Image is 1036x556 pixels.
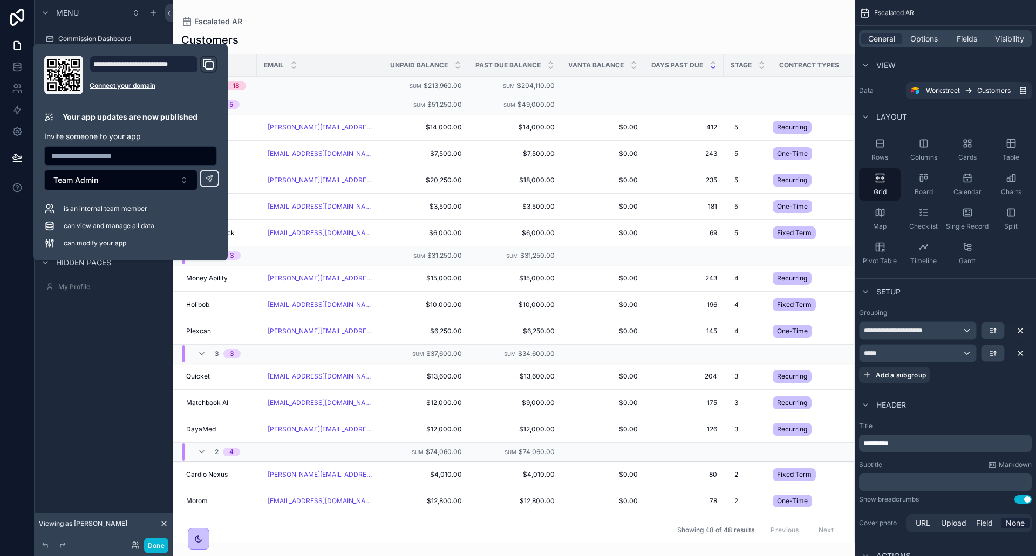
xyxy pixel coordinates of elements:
[773,492,840,510] a: One-Time
[475,327,555,335] a: $6,250.00
[215,448,219,456] span: 2
[777,274,807,283] span: Recurring
[1004,222,1018,231] span: Split
[568,372,638,381] a: $0.00
[859,308,887,317] label: Grouping
[988,461,1032,469] a: Markdown
[186,470,250,479] a: Cardio Nexus
[859,237,901,270] button: Pivot Table
[410,83,421,89] small: Sum
[777,497,808,505] span: One-Time
[268,300,372,309] a: [EMAIL_ADDRESS][DOMAIN_NAME]
[730,421,766,438] a: 3
[426,349,462,358] span: $37,600.00
[58,283,164,291] label: My Profile
[186,327,211,335] span: Plexcan
[773,145,840,162] a: One-Time
[568,229,638,237] span: $0.00
[475,372,555,381] span: $13,600.00
[427,100,462,108] span: $51,250.00
[186,497,250,505] a: Motom
[777,149,808,158] span: One-Time
[186,497,208,505] span: Motom
[876,400,906,410] span: Header
[268,202,372,211] a: [EMAIL_ADDRESS][DOMAIN_NAME]
[651,300,717,309] span: 196
[777,176,807,184] span: Recurring
[651,123,717,132] a: 412
[773,270,840,287] a: Recurring
[734,470,738,479] span: 2
[390,372,462,381] a: $13,600.00
[475,149,555,158] span: $7,500.00
[517,100,555,108] span: $49,000.00
[390,470,462,479] a: $4,010.00
[777,425,807,434] span: Recurring
[233,81,240,90] div: 18
[390,327,462,335] a: $6,250.00
[390,274,462,283] span: $15,000.00
[475,399,555,407] span: $9,000.00
[910,153,937,162] span: Columns
[915,188,933,196] span: Board
[186,470,228,479] span: Cardio Nexus
[186,399,250,407] a: Matchbook AI
[730,492,766,510] a: 2
[859,473,1032,491] div: scrollable content
[651,372,717,381] a: 204
[859,461,882,469] label: Subtitle
[651,229,717,237] a: 69
[475,123,555,132] span: $14,000.00
[44,131,217,142] p: Invite someone to your app
[903,203,944,235] button: Checklist
[651,149,717,158] a: 243
[268,176,372,184] a: [PERSON_NAME][EMAIL_ADDRESS][PERSON_NAME][DOMAIN_NAME]
[777,229,812,237] span: Fixed Term
[651,399,717,407] a: 175
[874,188,887,196] span: Grid
[475,61,541,70] span: Past Due Balance
[651,61,703,70] span: Days Past Due
[876,371,926,379] span: Add a subgroup
[64,204,147,213] span: is an internal team member
[186,372,210,381] span: Quicket
[651,497,717,505] span: 78
[651,470,717,479] span: 80
[518,349,555,358] span: $34,600.00
[390,399,462,407] span: $12,000.00
[390,176,462,184] span: $20,250.00
[90,81,217,90] a: Connect your domain
[263,270,377,287] a: [PERSON_NAME][EMAIL_ADDRESS][DOMAIN_NAME]
[475,497,555,505] span: $12,800.00
[412,351,424,357] small: Sum
[773,466,840,483] a: Fixed Term
[63,112,197,122] p: Your app updates are now published
[186,300,250,309] a: Holibob
[568,274,638,283] span: $0.00
[263,296,377,313] a: [EMAIL_ADDRESS][DOMAIN_NAME]
[958,153,977,162] span: Cards
[777,470,812,479] span: Fixed Term
[730,119,766,136] a: 5
[651,327,717,335] span: 145
[475,470,555,479] a: $4,010.00
[730,145,766,162] a: 5
[859,168,901,201] button: Grid
[946,237,988,270] button: Gantt
[390,149,462,158] span: $7,500.00
[1003,153,1019,162] span: Table
[777,327,808,335] span: One-Time
[568,300,638,309] a: $0.00
[186,274,250,283] a: Money Ability
[859,519,902,527] label: Cover photo
[263,171,377,189] a: [PERSON_NAME][EMAIL_ADDRESS][PERSON_NAME][DOMAIN_NAME]
[911,86,919,95] img: Airtable Logo
[186,425,250,434] a: DayaMed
